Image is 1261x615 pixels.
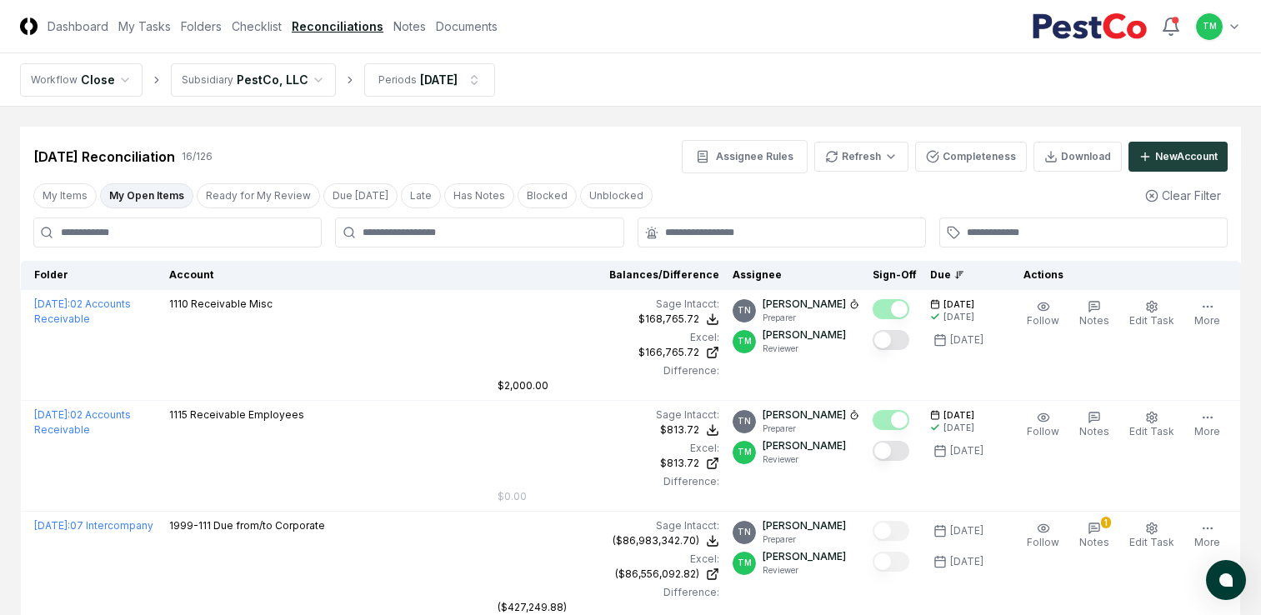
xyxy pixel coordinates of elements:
[1126,297,1178,332] button: Edit Task
[498,297,719,312] div: Sage Intacct :
[181,17,222,35] a: Folders
[21,261,163,290] th: Folder
[1128,142,1228,172] button: NewAccount
[1076,297,1113,332] button: Notes
[1032,13,1148,40] img: PestCo logo
[930,267,997,282] div: Due
[1155,149,1218,164] div: New Account
[738,335,752,347] span: TM
[763,327,846,342] p: [PERSON_NAME]
[943,311,974,323] div: [DATE]
[1076,518,1113,553] button: 1Notes
[1203,20,1217,32] span: TM
[169,297,188,310] span: 1110
[638,312,719,327] button: $168,765.72
[1191,297,1223,332] button: More
[169,519,211,532] span: 1999-111
[498,585,719,600] div: Difference:
[1138,180,1228,211] button: Clear Filter
[1129,425,1174,437] span: Edit Task
[638,312,699,327] div: $168,765.72
[401,183,441,208] button: Late
[814,142,908,172] button: Refresh
[364,63,495,97] button: Periods[DATE]
[491,261,726,290] th: Balances/Difference
[498,330,719,345] div: Excel:
[738,415,751,427] span: TN
[420,71,458,88] div: [DATE]
[1027,314,1059,327] span: Follow
[182,149,213,164] div: 16 / 126
[498,378,548,393] div: $2,000.00
[1023,518,1063,553] button: Follow
[197,183,320,208] button: Ready for My Review
[738,446,752,458] span: TM
[498,600,567,615] div: ($427,249.88)
[763,549,846,564] p: [PERSON_NAME]
[31,72,78,87] div: Workflow
[873,330,909,350] button: Mark complete
[498,518,719,533] div: Sage Intacct :
[190,408,304,421] span: Receivable Employees
[943,298,974,311] span: [DATE]
[1027,425,1059,437] span: Follow
[873,521,909,541] button: Mark complete
[436,17,498,35] a: Documents
[873,410,909,430] button: Mark complete
[682,140,808,173] button: Assignee Rules
[34,297,131,325] a: [DATE]:02 Accounts Receivable
[763,438,846,453] p: [PERSON_NAME]
[726,261,866,290] th: Assignee
[950,332,983,347] div: [DATE]
[738,304,751,317] span: TN
[873,299,909,319] button: Mark complete
[615,567,699,582] div: ($86,556,092.82)
[498,567,719,582] a: ($86,556,092.82)
[378,72,417,87] div: Periods
[34,408,131,436] a: [DATE]:02 Accounts Receivable
[1126,407,1178,442] button: Edit Task
[33,183,97,208] button: My Items
[498,474,719,489] div: Difference:
[169,408,188,421] span: 1115
[191,297,273,310] span: Receivable Misc
[444,183,514,208] button: Has Notes
[1079,314,1109,327] span: Notes
[763,312,859,324] p: Preparer
[1010,267,1228,282] div: Actions
[866,261,923,290] th: Sign-Off
[498,441,719,456] div: Excel:
[943,422,974,434] div: [DATE]
[763,518,846,533] p: [PERSON_NAME]
[1101,517,1111,528] div: 1
[1023,297,1063,332] button: Follow
[660,456,699,471] div: $813.72
[873,441,909,461] button: Mark complete
[498,363,719,378] div: Difference:
[738,526,751,538] span: TN
[613,533,699,548] div: ($86,983,342.70)
[915,142,1027,172] button: Completeness
[1191,407,1223,442] button: More
[763,342,846,355] p: Reviewer
[660,422,699,437] div: $813.72
[498,489,527,504] div: $0.00
[763,407,846,422] p: [PERSON_NAME]
[1079,425,1109,437] span: Notes
[660,422,719,437] button: $813.72
[498,552,719,567] div: Excel:
[498,345,719,360] a: $166,765.72
[33,147,175,167] div: [DATE] Reconciliation
[34,519,70,532] span: [DATE] :
[1033,142,1122,172] button: Download
[1129,536,1174,548] span: Edit Task
[1129,314,1174,327] span: Edit Task
[763,422,859,435] p: Preparer
[950,523,983,538] div: [DATE]
[950,554,983,569] div: [DATE]
[518,183,577,208] button: Blocked
[1079,536,1109,548] span: Notes
[763,533,846,546] p: Preparer
[182,72,233,87] div: Subsidiary
[498,456,719,471] a: $813.72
